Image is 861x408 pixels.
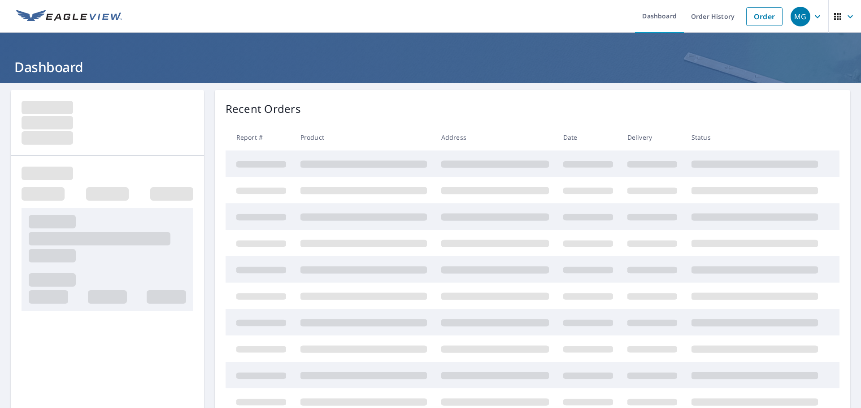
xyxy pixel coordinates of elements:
[11,58,850,76] h1: Dashboard
[791,7,810,26] div: MG
[746,7,783,26] a: Order
[293,124,434,150] th: Product
[434,124,556,150] th: Address
[16,10,122,23] img: EV Logo
[226,124,293,150] th: Report #
[226,101,301,117] p: Recent Orders
[556,124,620,150] th: Date
[684,124,825,150] th: Status
[620,124,684,150] th: Delivery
